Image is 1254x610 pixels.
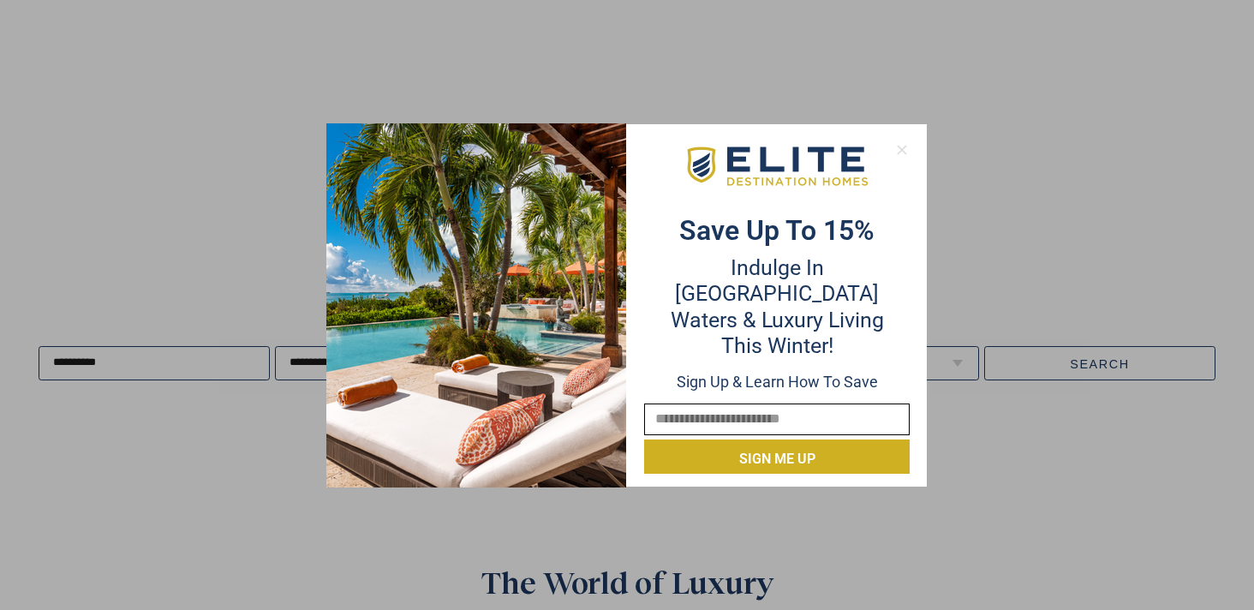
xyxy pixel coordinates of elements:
[675,255,879,306] span: Indulge in [GEOGRAPHIC_DATA]
[671,308,884,332] span: Waters & Luxury Living
[644,440,910,474] button: Sign me up
[326,123,626,487] img: Desktop-Opt-in-2025-01-10T154433.560.png
[679,214,875,247] strong: Save up to 15%
[889,137,914,163] button: Close
[684,142,870,192] img: EDH-Logo-Horizontal-217-58px.png
[721,333,833,358] span: this winter!
[644,404,910,435] input: Email
[677,373,878,391] span: Sign up & learn how to save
